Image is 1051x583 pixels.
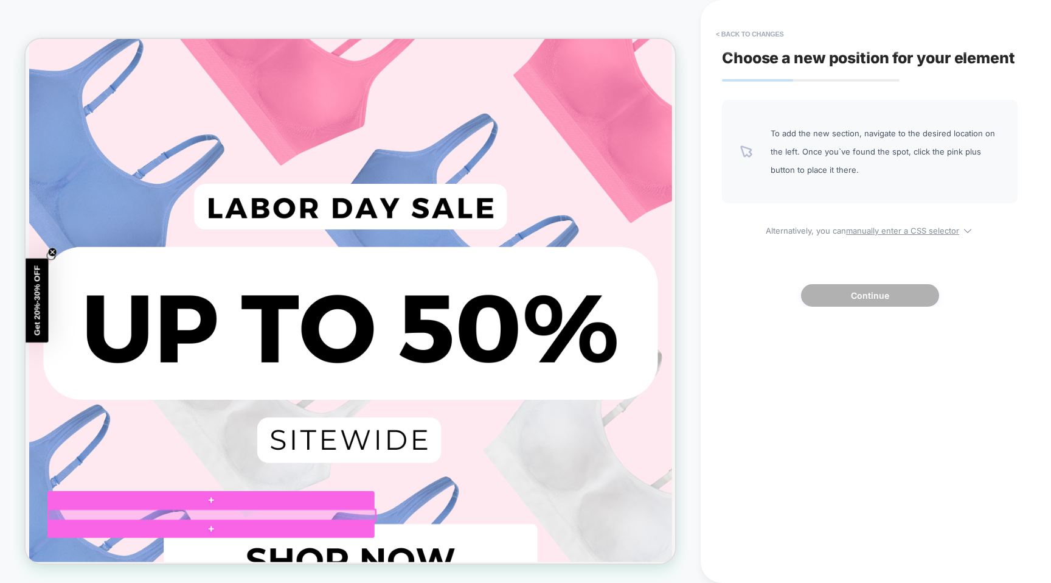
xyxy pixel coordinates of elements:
[710,24,790,44] button: < Back to changes
[722,49,1015,67] span: Choose a new position for your element
[28,283,40,295] button: Close teaser
[846,226,959,236] u: manually enter a CSS selector
[801,284,939,307] button: Continue
[740,145,752,158] img: pointer
[771,124,999,179] span: To add the new section, navigate to the desired location on the left. Once you`ve found the spot,...
[9,302,21,396] span: Get 20%-30% OFF
[722,222,1018,236] span: Alternatively, you can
